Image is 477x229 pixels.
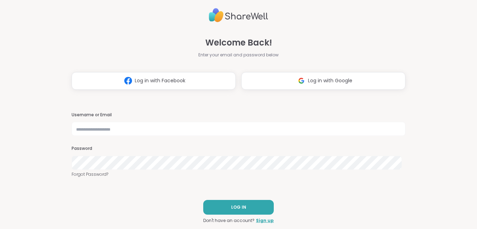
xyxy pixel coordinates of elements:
img: ShareWell Logo [209,5,268,25]
button: Log in with Facebook [72,72,236,90]
img: ShareWell Logomark [122,74,135,87]
a: Sign up [256,217,274,224]
span: Welcome Back! [205,36,272,49]
a: Forgot Password? [72,171,405,178]
img: ShareWell Logomark [295,74,308,87]
h3: Username or Email [72,112,405,118]
button: LOG IN [203,200,274,215]
span: Log in with Google [308,77,352,84]
span: LOG IN [231,204,246,210]
span: Don't have an account? [203,217,255,224]
span: Enter your email and password below [198,52,279,58]
span: Log in with Facebook [135,77,185,84]
h3: Password [72,146,405,152]
button: Log in with Google [241,72,405,90]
